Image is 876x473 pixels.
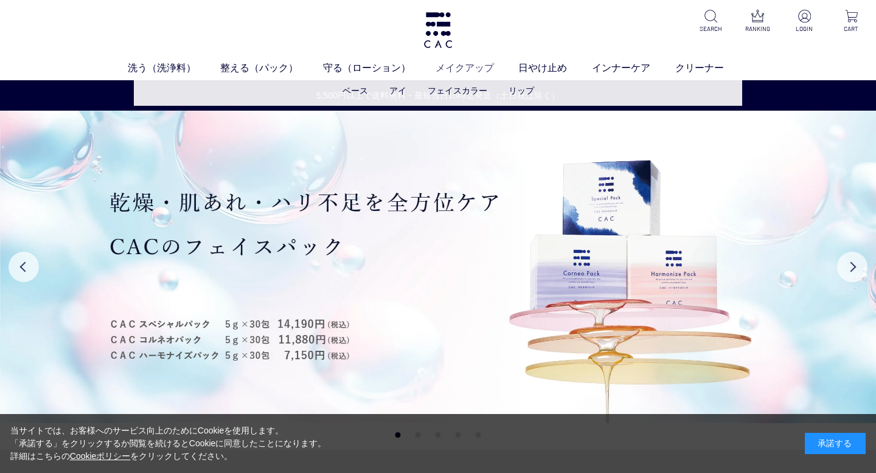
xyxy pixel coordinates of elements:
button: Next [837,252,867,282]
a: SEARCH [696,10,726,33]
button: Previous [9,252,39,282]
a: LOGIN [790,10,819,33]
a: フェイスカラー [428,86,487,95]
div: 承諾する [805,433,866,454]
a: 5,500円以上で送料無料・最短当日16時迄発送（土日祝は除く） [1,89,875,102]
a: アイ [389,86,406,95]
img: logo [422,12,454,48]
a: 日やけ止め [518,60,592,75]
a: RANKING [743,10,773,33]
p: SEARCH [696,24,726,33]
a: 守る（ローション） [323,60,436,75]
div: 当サイトでは、お客様へのサービス向上のためにCookieを使用します。 「承諾する」をクリックするか閲覧を続けるとCookieに同意したことになります。 詳細はこちらの をクリックしてください。 [10,424,327,463]
a: CART [836,10,866,33]
a: クリーナー [675,60,749,75]
a: リップ [509,86,534,95]
a: 整える（パック） [220,60,323,75]
a: メイクアップ [436,60,519,75]
a: インナーケア [592,60,675,75]
p: LOGIN [790,24,819,33]
a: ベース [342,86,368,95]
p: CART [836,24,866,33]
p: RANKING [743,24,773,33]
a: 洗う（洗浄料） [128,60,221,75]
a: Cookieポリシー [70,451,131,461]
